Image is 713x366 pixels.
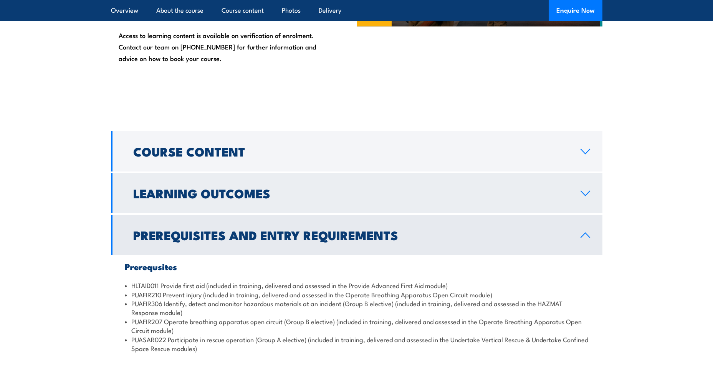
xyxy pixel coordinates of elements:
h2: Prerequisites and Entry Requirements [133,229,568,240]
li: PUAFIR306 Identify, detect and monitor hazardous materials at an incident (Group B elective) (inc... [125,299,589,317]
li: PUAFIR207 Operate breathing apparatus open circuit (Group B elective) (included in training, deli... [125,317,589,335]
a: Prerequisites and Entry Requirements [111,215,602,255]
li: PUAFIR210 Prevent injury (included in training, delivered and assessed in the Operate Breathing A... [125,290,589,299]
h3: Prerequsites [125,262,589,271]
li: PUASAR022 Participate in rescue operation (Group A elective) (included in training, delivered and... [125,335,589,353]
h2: Learning Outcomes [133,188,568,198]
a: Course Content [111,131,602,171]
a: Learning Outcomes [111,173,602,213]
li: HLTAID011 Provide first aid (included in training, delivered and assessed in the Provide Advanced... [125,281,589,290]
h2: Course Content [133,146,568,157]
